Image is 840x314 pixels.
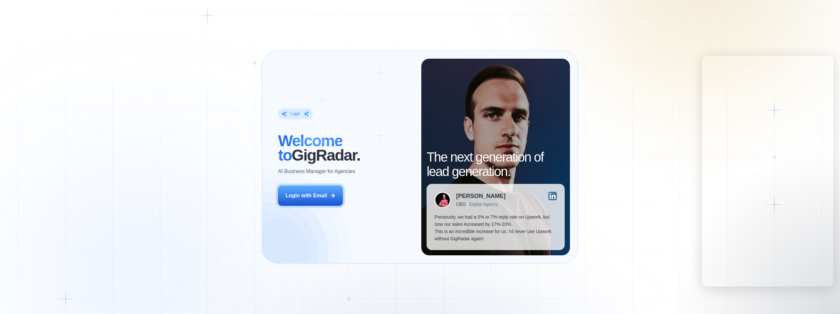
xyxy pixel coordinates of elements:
p: AI Business Manager for Agencies [278,168,355,175]
div: [PERSON_NAME] [456,193,506,199]
span: Welcome to [278,132,342,164]
div: CEO [456,202,466,207]
p: Previously, we had a 5% to 7% reply rate on Upwork, but now our sales increased by 17%-20%. This ... [434,213,556,242]
iframe: Intercom live chat [818,292,833,307]
h2: ‍ GigRadar. [278,134,413,163]
div: Login with Email [285,192,327,199]
button: Login with Email [278,186,343,206]
div: Login [290,111,300,116]
h2: The next generation of lead generation. [427,150,564,179]
iframe: Intercom live chat [702,56,833,286]
div: Digital Agency [469,202,498,207]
